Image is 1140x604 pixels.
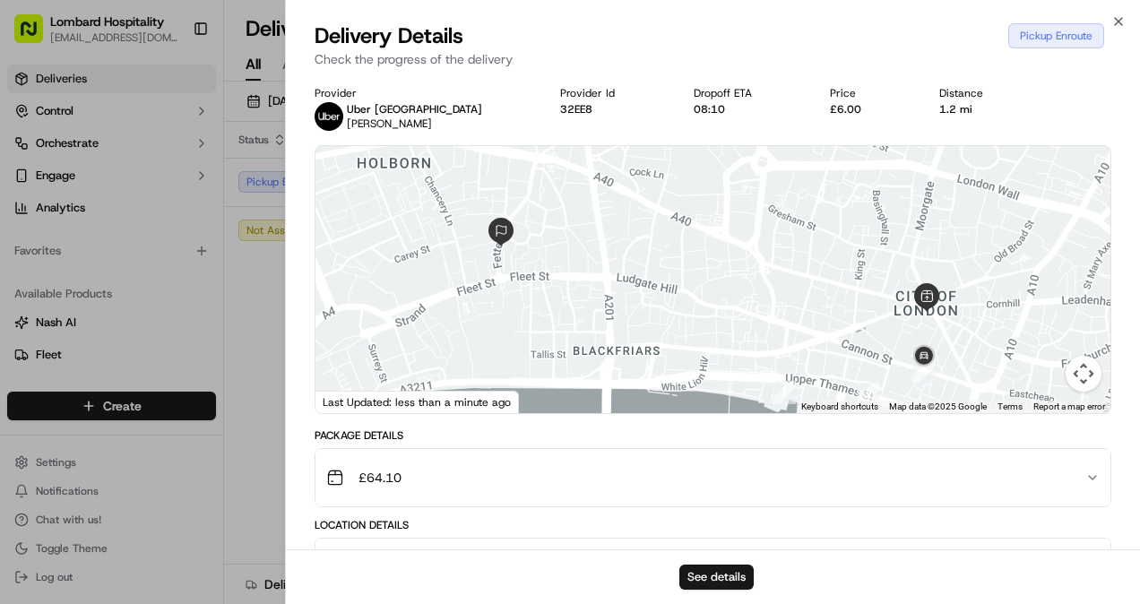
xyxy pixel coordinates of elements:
[939,102,1032,116] div: 1.2 mi
[149,325,155,340] span: •
[1033,401,1105,411] a: Report a map error
[315,22,463,50] span: Delivery Details
[679,565,754,590] button: See details
[36,326,50,341] img: 1736555255976-a54dd68f-1ca7-489b-9aae-adbdc363a1c4
[694,102,801,116] div: 08:10
[241,277,247,291] span: •
[320,390,379,413] a: Open this area in Google Maps (opens a new window)
[47,115,323,134] input: Got a question? Start typing here...
[18,232,120,246] div: Past conversations
[347,102,482,116] p: Uber [GEOGRAPHIC_DATA]
[560,86,664,100] div: Provider Id
[126,443,217,457] a: Powered byPylon
[315,428,1111,443] div: Package Details
[889,401,987,411] span: Map data ©2025 Google
[315,50,1111,68] p: Check the progress of the delivery
[56,277,237,291] span: [PERSON_NAME] [PERSON_NAME]
[81,188,246,203] div: We're available if you need us!
[773,381,796,404] div: 1
[38,170,70,203] img: 8571987876998_91fb9ceb93ad5c398215_72.jpg
[18,71,326,99] p: Welcome 👋
[81,170,294,188] div: Start new chat
[18,308,47,337] img: Bea Lacdao
[358,469,402,487] span: £64.10
[1066,356,1101,392] button: Map camera controls
[18,17,54,53] img: Nash
[144,393,295,425] a: 💻API Documentation
[560,102,592,116] button: 32EE8
[912,359,936,383] div: 3
[315,102,343,131] img: uber-new-logo.jpeg
[36,400,137,418] span: Knowledge Base
[694,86,801,100] div: Dropoff ETA
[11,393,144,425] a: 📗Knowledge Base
[278,229,326,250] button: See all
[18,260,47,289] img: Joana Marie Avellanoza
[939,86,1032,100] div: Distance
[178,444,217,457] span: Pylon
[857,383,880,406] div: 2
[801,401,878,413] button: Keyboard shortcuts
[830,86,911,100] div: Price
[347,116,432,131] span: [PERSON_NAME]
[997,401,1023,411] a: Terms (opens in new tab)
[56,325,145,340] span: [PERSON_NAME]
[18,170,50,203] img: 1736555255976-a54dd68f-1ca7-489b-9aae-adbdc363a1c4
[830,102,911,116] div: £6.00
[315,86,531,100] div: Provider
[18,401,32,416] div: 📗
[36,278,50,292] img: 1736555255976-a54dd68f-1ca7-489b-9aae-adbdc363a1c4
[251,277,288,291] span: [DATE]
[305,176,326,197] button: Start new chat
[315,518,1111,532] div: Location Details
[315,449,1110,506] button: £64.10
[315,391,519,413] div: Last Updated: less than a minute ago
[151,401,166,416] div: 💻
[320,390,379,413] img: Google
[169,400,288,418] span: API Documentation
[159,325,195,340] span: [DATE]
